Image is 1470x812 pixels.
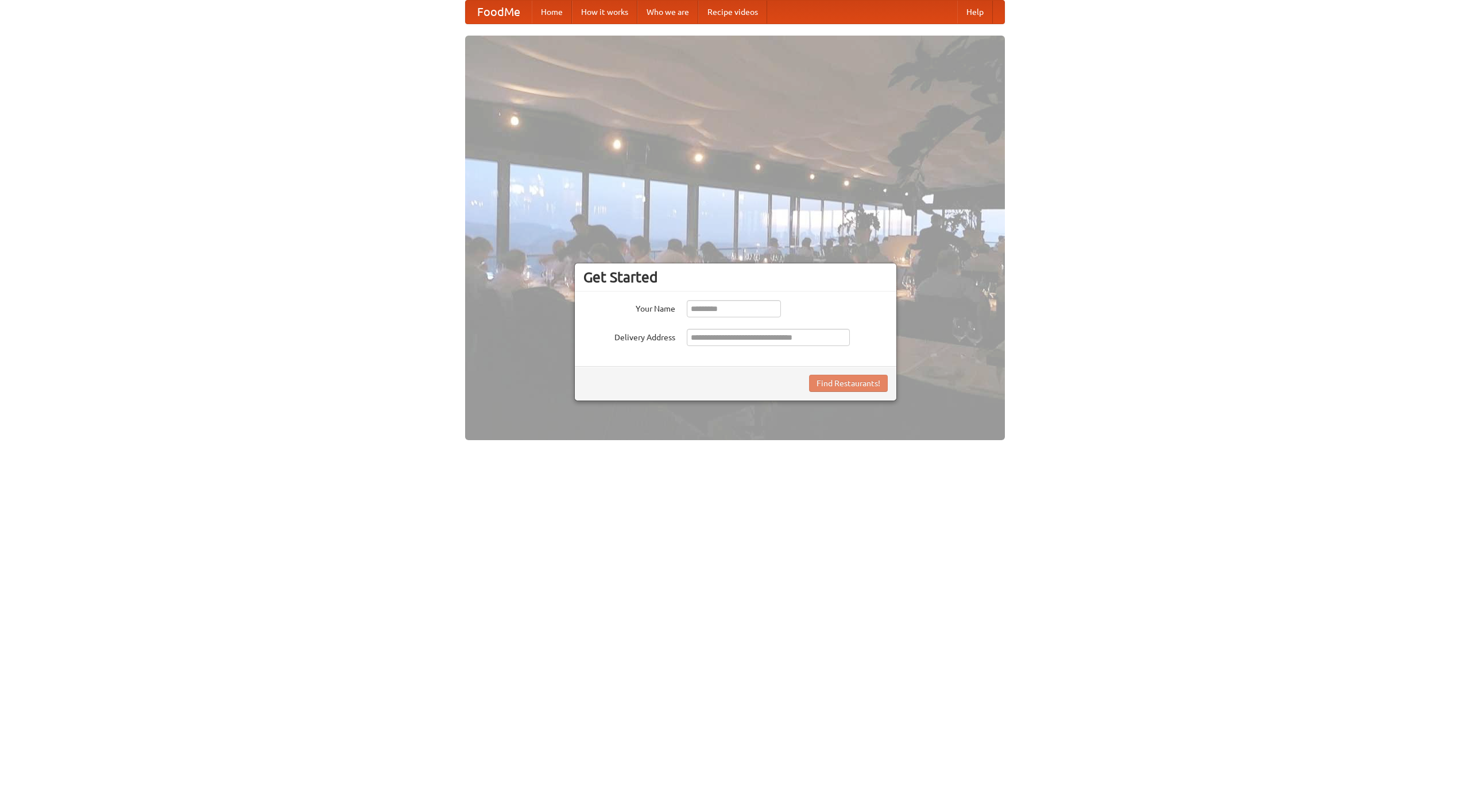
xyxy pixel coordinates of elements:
label: Delivery Address [583,329,675,343]
a: Help [957,1,993,24]
a: Who we are [637,1,698,24]
label: Your Name [583,300,675,314]
a: Recipe videos [698,1,767,24]
button: Find Restaurants! [809,375,888,392]
h3: Get Started [583,269,888,286]
a: FoodMe [466,1,532,24]
a: Home [532,1,572,24]
a: How it works [572,1,637,24]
